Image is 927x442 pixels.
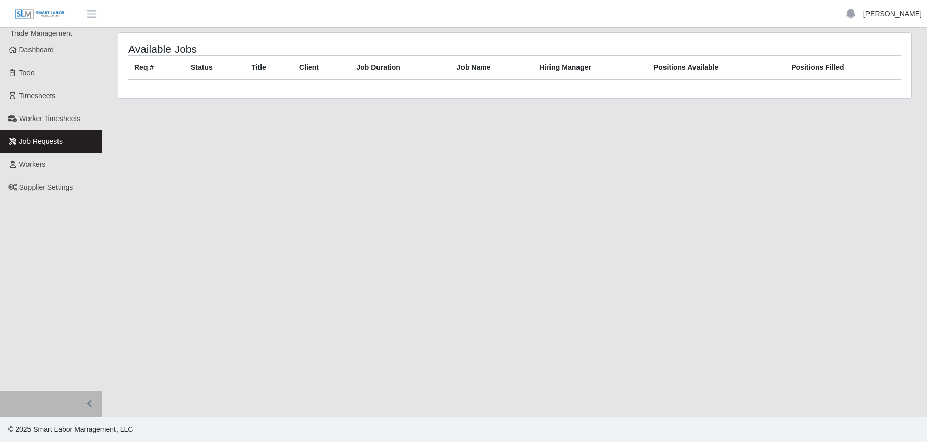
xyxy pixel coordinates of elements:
th: Status [185,56,245,80]
span: Job Requests [19,137,63,145]
th: Client [293,56,350,80]
span: Dashboard [19,46,54,54]
span: Todo [19,69,35,77]
span: Trade Management [10,29,72,37]
span: Timesheets [19,92,56,100]
span: © 2025 Smart Labor Management, LLC [8,425,133,433]
img: SLM Logo [14,9,65,20]
a: [PERSON_NAME] [863,9,922,19]
th: Title [245,56,293,80]
th: Job Name [451,56,533,80]
span: Worker Timesheets [19,114,80,123]
th: Positions Filled [785,56,901,80]
th: Hiring Manager [533,56,648,80]
h4: Available Jobs [128,43,441,55]
th: Positions Available [648,56,785,80]
span: Workers [19,160,46,168]
th: Req # [128,56,185,80]
span: Supplier Settings [19,183,73,191]
th: Job Duration [350,56,450,80]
